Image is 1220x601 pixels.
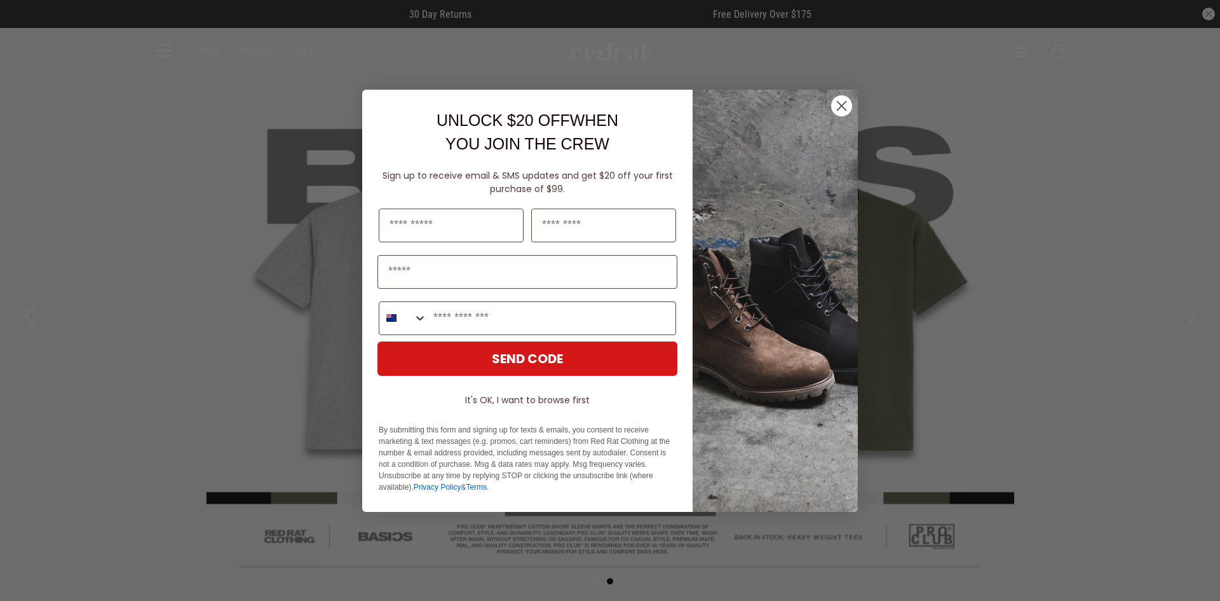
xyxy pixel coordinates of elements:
input: First Name [379,209,524,242]
span: UNLOCK $20 OFF [437,111,570,129]
button: Search Countries [379,302,427,335]
button: Close dialog [830,95,853,117]
button: It's OK, I want to browse first [377,389,677,411]
span: WHEN [570,111,618,129]
button: Open LiveChat chat widget [10,5,48,43]
button: SEND CODE [377,342,677,376]
img: f7662613-148e-4c88-9575-6c6b5b55a647.jpeg [693,90,858,512]
span: Sign up to receive email & SMS updates and get $20 off your first purchase of $99. [383,169,673,195]
span: YOU JOIN THE CREW [445,135,609,153]
a: Privacy Policy [414,483,461,492]
img: New Zealand [386,313,396,323]
p: By submitting this form and signing up for texts & emails, you consent to receive marketing & tex... [379,424,676,493]
input: Email [377,255,677,289]
a: Terms [466,483,487,492]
